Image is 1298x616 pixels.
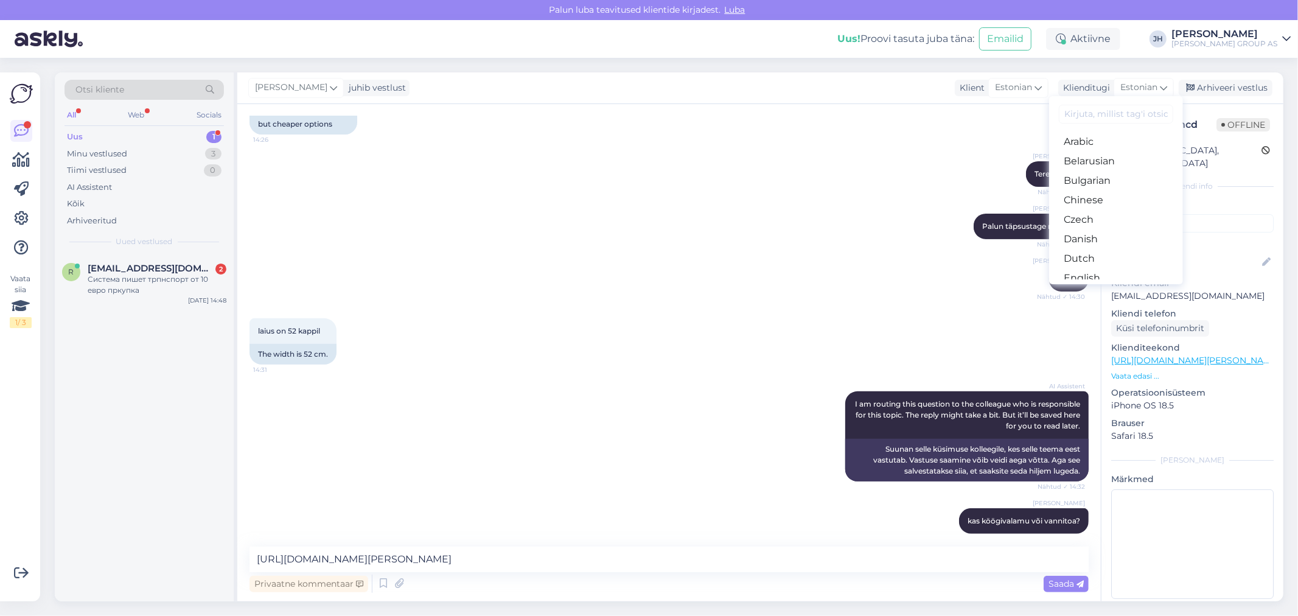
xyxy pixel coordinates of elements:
a: Bulgarian [1049,171,1183,191]
p: Safari 18.5 [1111,430,1274,443]
span: Nähtud ✓ 14:28 [1038,187,1085,197]
p: Vaata edasi ... [1111,371,1274,382]
span: Saada [1049,578,1084,589]
p: Klienditeekond [1111,341,1274,354]
span: kas köögivalamu või vannitoa? [968,516,1080,525]
div: [GEOGRAPHIC_DATA], [GEOGRAPHIC_DATA] [1115,144,1261,170]
span: AI Assistent [1039,382,1085,391]
span: Estonian [995,81,1032,94]
span: Luba [721,4,749,15]
span: [PERSON_NAME] [1033,152,1085,161]
span: Offline [1216,118,1270,131]
p: Märkmed [1111,473,1274,486]
input: Kirjuta, millist tag'i otsid [1059,105,1173,124]
span: Tere. Otsime [1035,169,1080,178]
div: The width is 52 cm. [249,344,337,365]
a: [URL][DOMAIN_NAME][PERSON_NAME] [1111,355,1279,366]
span: Estonian [1120,81,1157,94]
div: Vaata siia [10,273,32,328]
span: Palun täpsustage mõõdud [982,222,1080,231]
img: Askly Logo [10,82,33,105]
b: Uus! [837,33,860,44]
button: Emailid [979,27,1031,51]
span: Nähtud ✓ 14:30 [1037,292,1085,301]
span: r [69,267,74,276]
div: 0 [204,164,222,177]
a: Danish [1049,229,1183,249]
a: Arabic [1049,132,1183,152]
div: Minu vestlused [67,148,127,160]
div: All [65,107,79,123]
div: but cheaper options [249,114,357,135]
a: English [1049,268,1183,288]
div: juhib vestlust [344,82,406,94]
span: [PERSON_NAME] [255,81,327,94]
a: Czech [1049,210,1183,229]
textarea: [URL][DOMAIN_NAME][PERSON_NAME] [249,547,1089,572]
a: Dutch [1049,249,1183,268]
p: Kliendi telefon [1111,307,1274,320]
p: iPhone OS 18.5 [1111,399,1274,412]
div: Privaatne kommentaar [249,576,368,592]
div: [DATE] 14:48 [188,296,226,305]
div: Uus [67,131,83,143]
span: Otsi kliente [75,83,124,96]
div: Klient [955,82,985,94]
div: Küsi telefoninumbrit [1111,320,1209,337]
div: Socials [194,107,224,123]
span: Uued vestlused [116,236,173,247]
div: 1 / 3 [10,317,32,328]
div: Arhiveeritud [67,215,117,227]
input: Lisa nimi [1112,256,1260,269]
div: 3 [205,148,222,160]
p: Brauser [1111,417,1274,430]
span: 14:50 [1039,534,1085,544]
span: [PERSON_NAME] [1033,256,1085,265]
span: laius on 52 kappil [258,326,320,335]
span: I am routing this question to the colleague who is responsible for this topic. The reply might ta... [855,399,1082,430]
p: Kliendi email [1111,277,1274,290]
div: Klienditugi [1058,82,1110,94]
div: Arhiveeri vestlus [1179,80,1272,96]
a: Belarusian [1049,152,1183,171]
div: [PERSON_NAME] [1171,29,1277,39]
span: [PERSON_NAME] [1033,499,1085,508]
p: Kliendi nimi [1111,237,1274,250]
a: Chinese [1049,191,1183,210]
div: Система пишет трпнспорт от 10 евро пркупка [88,274,226,296]
div: [PERSON_NAME] GROUP AS [1171,39,1277,49]
div: 2 [215,264,226,275]
div: Web [126,107,147,123]
input: Lisa tag [1111,214,1274,233]
div: AI Assistent [67,181,112,194]
span: [PERSON_NAME] [1033,204,1085,213]
span: Nähtud ✓ 14:32 [1038,482,1085,491]
div: Tiimi vestlused [67,164,127,177]
div: Kõik [67,198,85,210]
p: Kliendi tag'id [1111,199,1274,212]
div: Aktiivne [1046,28,1120,50]
p: [EMAIL_ADDRESS][DOMAIN_NAME] [1111,290,1274,303]
span: Nähtud ✓ 14:30 [1037,240,1085,249]
a: [PERSON_NAME][PERSON_NAME] GROUP AS [1171,29,1291,49]
span: 14:31 [253,365,299,374]
div: JH [1150,30,1167,47]
div: [PERSON_NAME] [1111,455,1274,466]
div: Suunan selle küsimuse kolleegile, kes selle teema eest vastutab. Vastuse saamine võib veidi aega ... [845,439,1089,481]
span: 14:26 [253,135,299,144]
div: Kliendi info [1111,181,1274,192]
p: Operatsioonisüsteem [1111,387,1274,399]
span: roman.martynov@tilerman.eu [88,263,214,274]
div: Proovi tasuta juba täna: [837,32,974,46]
div: 1 [206,131,222,143]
